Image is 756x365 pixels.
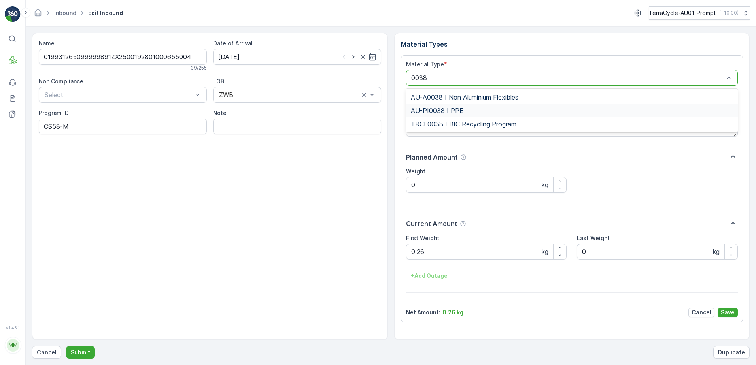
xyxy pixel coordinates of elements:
label: Non Compliance [39,78,83,85]
label: Name [39,40,55,47]
button: TerraCycle-AU01-Prompt(+10:00) [649,6,750,20]
span: Arrive Date : [7,143,42,149]
a: Inbound [54,9,76,16]
span: [DATE] [42,143,60,149]
p: Material Types [401,40,743,49]
p: 01993126509999989136LJ8503046201000650306 [294,7,461,16]
button: Duplicate [713,346,750,359]
span: 3.6 kg [44,182,61,188]
p: TerraCycle-AU01-Prompt [649,9,716,17]
span: Last Weight : [7,195,44,201]
span: 01993126509999989136LJ8503046201000650306 [26,130,166,136]
span: Edit Inbound [87,9,125,17]
p: kg [542,247,548,256]
p: Cancel [692,309,711,316]
label: Last Weight [577,235,610,241]
a: Homepage [34,11,42,18]
p: Select [45,90,193,100]
p: Net Amount : [406,309,440,316]
p: kg [542,180,548,190]
span: Material Type : [7,169,49,175]
p: 39 / 255 [191,65,207,71]
span: First Weight : [7,156,45,162]
div: Help Tooltip Icon [460,220,466,227]
p: kg [713,247,720,256]
p: Planned Amount [406,152,458,162]
label: Program ID [39,109,69,116]
button: Cancel [32,346,61,359]
label: LOB [213,78,224,85]
span: TRCL0038 I BIC Recycling Program [411,120,516,128]
button: Submit [66,346,95,359]
label: Material Type [406,61,444,68]
p: ( +10:00 ) [719,10,739,16]
p: 0.26 kg [442,309,463,316]
img: logo [5,6,21,22]
p: Submit [71,348,90,356]
span: AU-PI0002 I Aluminium flexibles [49,169,138,175]
span: v 1.48.1 [5,325,21,330]
button: MM [5,332,21,359]
span: Name : [7,130,26,136]
p: Current Amount [406,219,457,228]
label: Note [213,109,227,116]
p: Cancel [37,348,57,356]
div: MM [7,339,19,352]
span: 0 kg [44,195,56,201]
span: Net Amount : [7,182,44,188]
span: AU-PI0038 I PPE [411,107,463,114]
label: First Weight [406,235,439,241]
input: dd/mm/yyyy [213,49,381,65]
span: AU-A0038 I Non Aluminium Flexibles [411,94,518,101]
span: 3.6 kg [45,156,62,162]
label: Weight [406,168,425,175]
label: Date of Arrival [213,40,253,47]
button: Save [718,308,738,317]
p: Duplicate [718,348,745,356]
button: Cancel [688,308,714,317]
button: +Add Outage [406,269,452,282]
div: Help Tooltip Icon [460,154,467,160]
p: Save [721,309,735,316]
p: + Add Outage [411,272,448,280]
